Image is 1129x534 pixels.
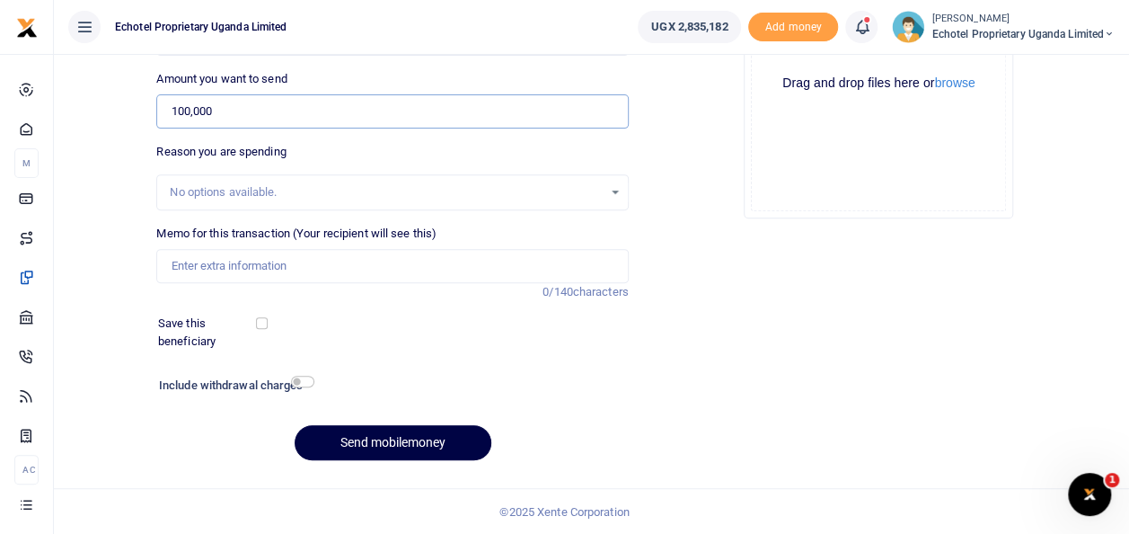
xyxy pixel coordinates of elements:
[14,455,39,485] li: Ac
[934,76,975,89] button: browse
[1068,473,1111,516] iframe: Intercom live chat
[16,17,38,39] img: logo-small
[892,11,924,43] img: profile-user
[651,18,728,36] span: UGX 2,835,182
[542,285,573,298] span: 0/140
[156,249,628,283] input: Enter extra information
[638,11,741,43] a: UGX 2,835,182
[158,315,259,350] label: Save this beneficiary
[931,12,1115,27] small: [PERSON_NAME]
[931,26,1115,42] span: Echotel Proprietary Uganda Limited
[892,11,1115,43] a: profile-user [PERSON_NAME] Echotel Proprietary Uganda Limited
[156,225,437,243] label: Memo for this transaction (Your recipient will see this)
[631,11,748,43] li: Wallet ballance
[573,285,629,298] span: characters
[156,70,287,88] label: Amount you want to send
[14,148,39,178] li: M
[748,13,838,42] li: Toup your wallet
[108,19,294,35] span: Echotel Proprietary Uganda Limited
[752,75,1005,92] div: Drag and drop files here or
[16,20,38,33] a: logo-small logo-large logo-large
[170,183,602,201] div: No options available.
[159,378,306,393] h6: Include withdrawal charges
[748,13,838,42] span: Add money
[1105,473,1119,487] span: 1
[295,425,491,460] button: Send mobilemoney
[748,19,838,32] a: Add money
[156,94,628,129] input: UGX
[696,514,715,533] button: Close
[156,143,286,161] label: Reason you are spending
